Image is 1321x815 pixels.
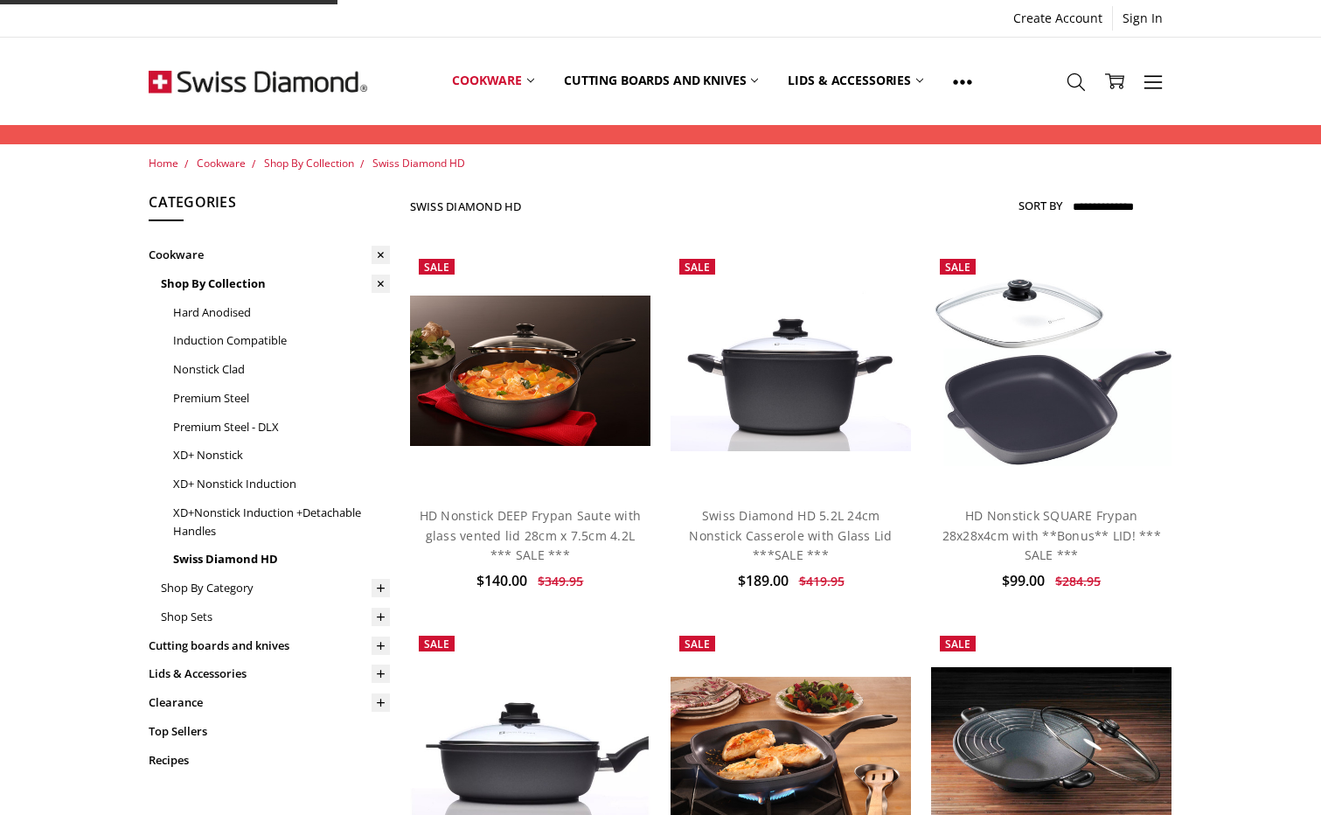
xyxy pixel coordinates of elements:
span: Sale [424,637,449,651]
a: Top Sellers [149,717,390,746]
a: HD Nonstick SQUARE Frypan 28x28x4cm with **Bonus** LID! *** SALE *** [931,250,1172,491]
span: $284.95 [1055,573,1101,589]
a: Shop By Category [161,574,390,603]
span: Sale [685,260,710,275]
a: Cutting boards and knives [549,42,774,120]
a: Swiss Diamond HD 5.2L 24cm Nonstick Casserole with Glass Lid ***SALE *** [689,507,892,563]
span: $189.00 [738,571,789,590]
a: Swiss Diamond HD [372,156,465,171]
label: Sort By [1019,192,1062,219]
a: Cookware [149,240,390,269]
a: Swiss Diamond HD [173,545,390,574]
span: Sale [424,260,449,275]
a: HD Nonstick DEEP Frypan Saute with glass vented lid 28cm x 7.5cm 4.2L *** SALE *** [420,507,642,563]
a: Induction Compatible [173,326,390,355]
a: Swiss Diamond HD 5.2L 24cm Nonstick Casserole with Glass Lid ***SALE *** [671,250,912,491]
span: $99.00 [1002,571,1045,590]
a: Sign In [1113,6,1172,31]
a: Lids & Accessories [149,660,390,689]
a: XD+Nonstick Induction +Detachable Handles [173,498,390,546]
span: Sale [685,637,710,651]
a: Shop By Collection [264,156,354,171]
a: Shop By Collection [161,269,390,298]
a: Clearance [149,688,390,717]
span: $140.00 [476,571,527,590]
span: Sale [945,260,970,275]
a: Premium Steel [173,384,390,413]
img: HD Nonstick SQUARE Frypan 28x28x4cm with **Bonus** LID! *** SALE *** [931,275,1172,466]
a: Cookware [437,42,549,120]
a: Cutting boards and knives [149,631,390,660]
a: XD+ Nonstick Induction [173,470,390,498]
a: HD Nonstick DEEP Frypan Saute with glass vented lid 28cm x 7.5cm 4.2L *** SALE *** [410,250,651,491]
img: HD Nonstick DEEP Frypan Saute with glass vented lid 28cm x 7.5cm 4.2L *** SALE *** [410,296,651,446]
a: Lids & Accessories [773,42,937,120]
span: Sale [945,637,970,651]
a: XD+ Nonstick [173,441,390,470]
h1: Swiss Diamond HD [410,199,522,213]
a: HD Nonstick SQUARE Frypan 28x28x4cm with **Bonus** LID! *** SALE *** [942,507,1161,563]
a: Show All [938,42,987,121]
img: Swiss Diamond HD 5.2L 24cm Nonstick Casserole with Glass Lid ***SALE *** [671,290,912,451]
a: Hard Anodised [173,298,390,327]
span: $419.95 [799,573,845,589]
a: Recipes [149,746,390,775]
a: Nonstick Clad [173,355,390,384]
a: Premium Steel - DLX [173,413,390,442]
h5: Categories [149,192,390,221]
a: Create Account [1004,6,1112,31]
a: Home [149,156,178,171]
a: Cookware [197,156,246,171]
span: $349.95 [538,573,583,589]
a: Shop Sets [161,603,390,631]
img: Free Shipping On Every Order [149,38,367,125]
